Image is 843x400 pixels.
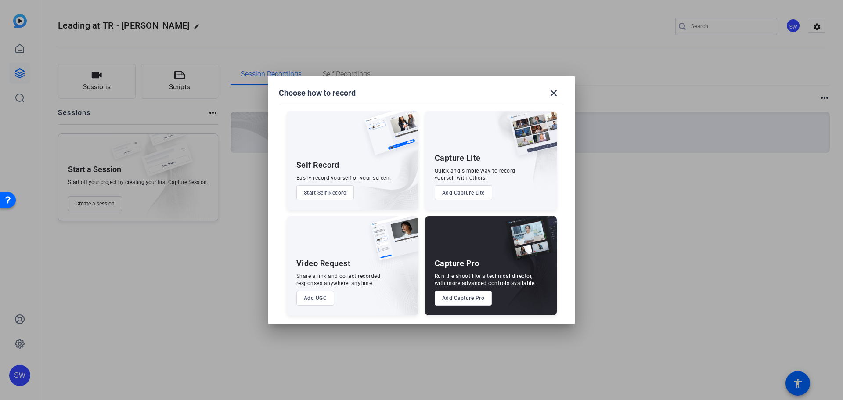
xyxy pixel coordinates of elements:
div: Video Request [296,258,351,269]
div: Share a link and collect recorded responses anywhere, anytime. [296,273,381,287]
div: Capture Pro [435,258,479,269]
button: Start Self Record [296,185,354,200]
div: Capture Lite [435,153,481,163]
button: Add Capture Lite [435,185,492,200]
div: Quick and simple way to record yourself with others. [435,167,515,181]
div: Self Record [296,160,339,170]
h1: Choose how to record [279,88,356,98]
img: embarkstudio-ugc-content.png [367,244,418,315]
div: Easily record yourself or your screen. [296,174,391,181]
button: Add Capture Pro [435,291,492,306]
mat-icon: close [548,88,559,98]
div: Run the shoot like a technical director, with more advanced controls available. [435,273,536,287]
img: self-record.png [358,111,418,164]
img: capture-lite.png [502,111,557,165]
img: embarkstudio-capture-lite.png [478,111,557,199]
img: embarkstudio-capture-pro.png [492,227,557,315]
img: capture-pro.png [499,216,557,270]
button: Add UGC [296,291,335,306]
img: ugc-content.png [364,216,418,270]
img: embarkstudio-self-record.png [342,130,418,210]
